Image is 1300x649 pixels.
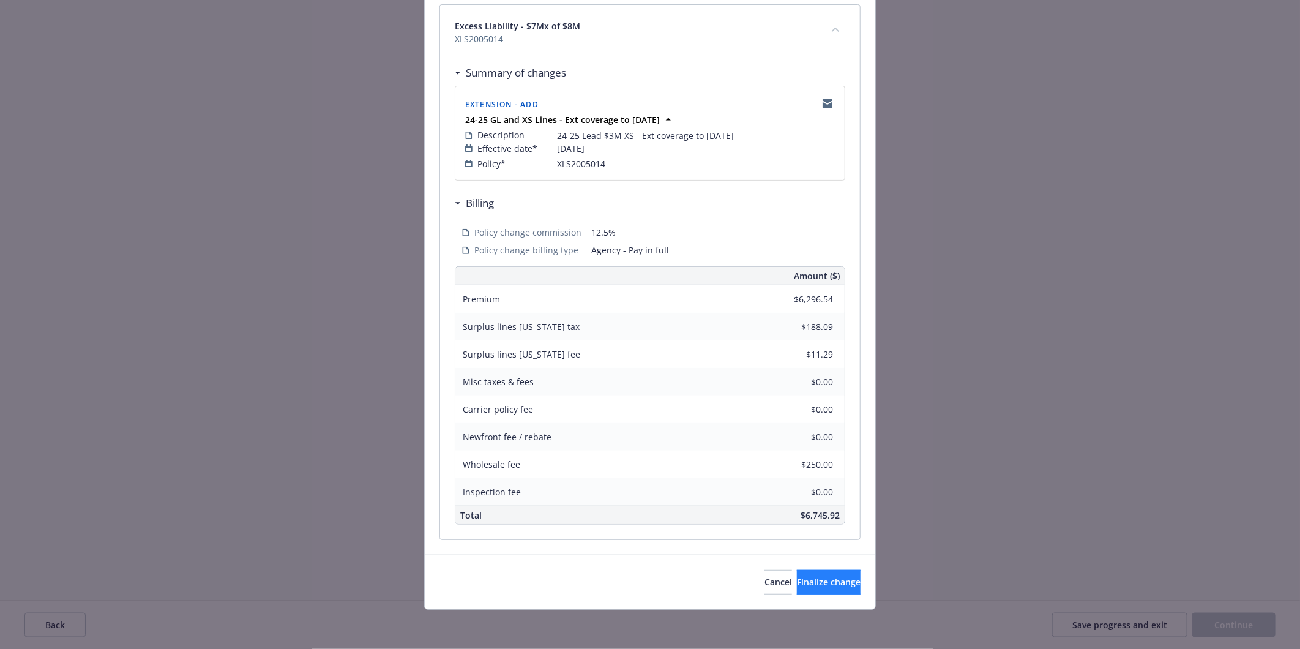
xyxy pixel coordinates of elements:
span: Inspection fee [463,486,521,498]
span: Surplus lines [US_STATE] fee [463,348,580,360]
input: 0.00 [761,318,840,336]
span: Newfront fee / rebate [463,431,551,443]
span: Misc taxes & fees [463,376,534,388]
input: 0.00 [761,290,840,309]
span: 12.5% [591,226,838,239]
div: Billing [455,195,494,211]
span: XLS2005014 [455,32,816,45]
button: Cancel [764,570,792,595]
button: collapse content [826,20,845,39]
span: Premium [463,293,500,305]
span: Wholesale fee [463,459,520,470]
span: Policy change billing type [474,244,578,257]
span: XLS2005014 [557,157,605,170]
span: Excess Liability - $7Mx of $8M [455,20,816,32]
span: Amount ($) [794,269,840,282]
span: Total [460,509,482,521]
span: Agency - Pay in full [591,244,838,257]
span: Cancel [764,576,792,588]
input: 0.00 [761,456,840,474]
input: 0.00 [761,373,840,391]
a: copyLogging [820,96,835,111]
span: 24-25 Lead $3M XS - Ext coverage to [DATE] [557,129,734,142]
input: 0.00 [761,483,840,501]
span: Policy change commission [474,226,581,239]
div: Excess Liability - $7Mx of $8MXLS2005014collapse content [440,5,860,60]
span: Extension - Add [465,99,539,110]
span: [DATE] [557,142,585,155]
span: Effective date* [477,142,537,155]
strong: 24-25 GL and XS Lines - Ext coverage to [DATE] [465,114,660,126]
span: Carrier policy fee [463,403,533,415]
span: Policy* [477,157,506,170]
input: 0.00 [761,400,840,419]
h3: Summary of changes [466,65,566,81]
span: Finalize change [797,576,861,588]
span: Description [477,129,525,141]
button: Finalize change [797,570,861,595]
div: Summary of changes [455,65,566,81]
span: $6,745.92 [801,509,840,521]
input: 0.00 [761,345,840,364]
input: 0.00 [761,428,840,446]
h3: Billing [466,195,494,211]
span: Surplus lines [US_STATE] tax [463,321,580,332]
